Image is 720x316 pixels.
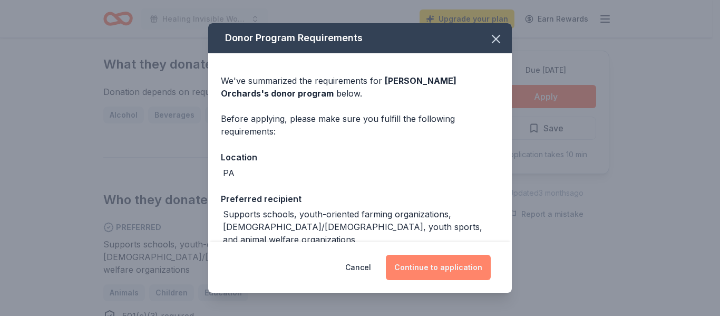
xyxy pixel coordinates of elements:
[221,192,499,206] div: Preferred recipient
[221,112,499,138] div: Before applying, please make sure you fulfill the following requirements:
[208,23,512,53] div: Donor Program Requirements
[221,74,499,100] div: We've summarized the requirements for below.
[386,255,491,280] button: Continue to application
[345,255,371,280] button: Cancel
[221,150,499,164] div: Location
[223,167,235,179] div: PA
[223,208,499,246] div: Supports schools, youth-oriented farming organizations, [DEMOGRAPHIC_DATA]/[DEMOGRAPHIC_DATA], yo...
